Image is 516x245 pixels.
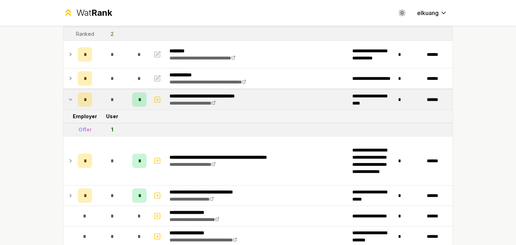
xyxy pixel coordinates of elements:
[417,9,439,17] span: elkuang
[111,30,114,38] div: 2
[95,110,129,123] td: User
[91,8,112,18] span: Rank
[76,30,94,38] div: Ranked
[76,7,112,19] div: Wat
[111,126,113,133] div: 1
[75,110,95,123] td: Employer
[78,126,92,133] div: Offer
[63,7,112,19] a: WatRank
[411,6,453,19] button: elkuang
